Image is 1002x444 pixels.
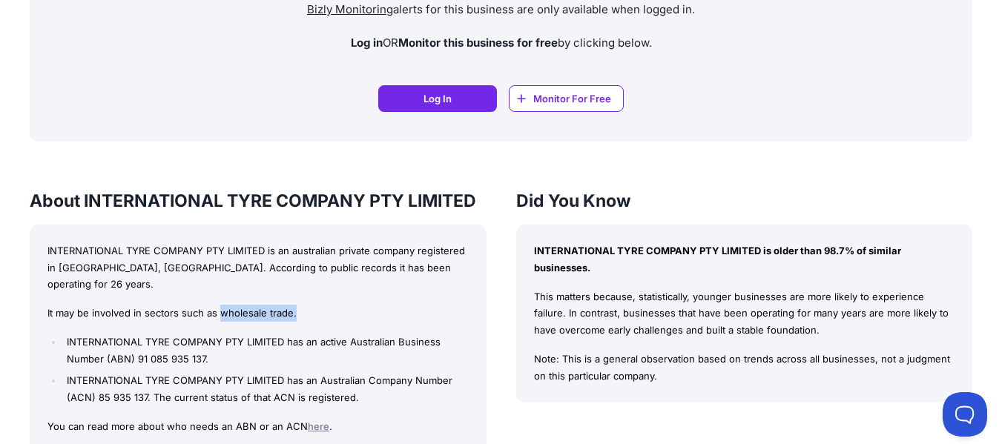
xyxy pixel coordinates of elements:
h3: About INTERNATIONAL TYRE COMPANY PTY LIMITED [30,189,487,213]
p: You can read more about who needs an ABN or an ACN . [47,418,469,435]
p: alerts for this business are only available when logged in. [42,1,960,19]
h3: Did You Know [516,189,973,213]
p: Note: This is a general observation based on trends across all businesses, not a judgment on this... [534,351,955,385]
a: Bizly Monitoring [307,2,393,16]
a: here [308,420,329,432]
p: INTERNATIONAL TYRE COMPANY PTY LIMITED is an australian private company registered in [GEOGRAPHIC... [47,242,469,293]
p: It may be involved in sectors such as wholesale trade. [47,305,469,322]
a: Log In [378,85,497,112]
p: OR by clicking below. [42,35,960,52]
li: INTERNATIONAL TYRE COMPANY PTY LIMITED has an active Australian Business Number (ABN) 91 085 935 ... [63,334,468,368]
strong: Monitor this business for free [398,36,558,50]
strong: Log in [351,36,383,50]
a: Monitor For Free [509,85,624,112]
li: INTERNATIONAL TYRE COMPANY PTY LIMITED has an Australian Company Number (ACN) 85 935 137. The cur... [63,372,468,406]
iframe: Toggle Customer Support [943,392,987,437]
p: INTERNATIONAL TYRE COMPANY PTY LIMITED is older than 98.7% of similar businesses. [534,242,955,276]
p: This matters because, statistically, younger businesses are more likely to experience failure. In... [534,288,955,339]
span: Monitor For Free [533,91,611,106]
span: Log In [423,91,452,106]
